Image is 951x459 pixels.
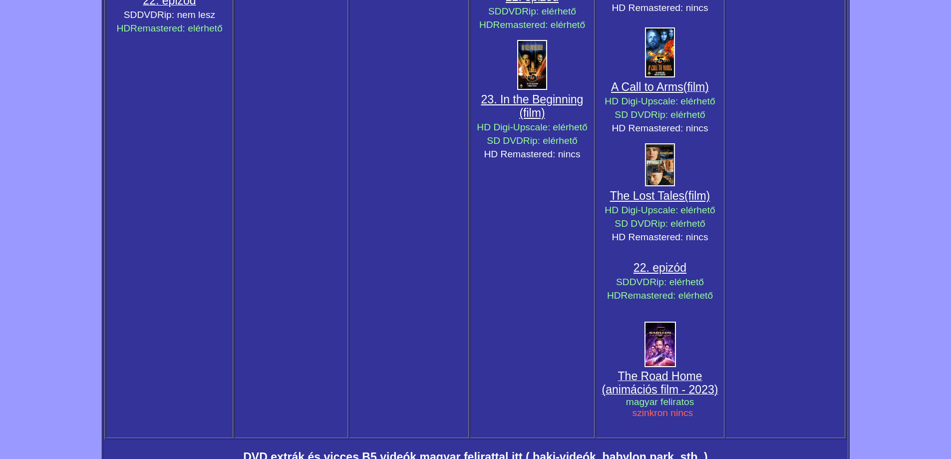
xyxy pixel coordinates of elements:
span: elérhető [680,96,715,106]
span: Remastered: elérhető [130,23,223,33]
a: The Road Home(animációs film - 2023) [602,372,718,396]
span: HD Digi-Upscale [605,205,675,215]
span: HD Remastered: nincs [484,149,580,159]
span: SD [616,277,630,287]
span: szinkron nincs [633,408,693,418]
span: elérhető [553,122,587,132]
span: HD [607,290,621,301]
span: HD Remastered: nincs [612,232,708,242]
span: SD DVDRip: elérhető [487,135,577,146]
span: HD Remastered: nincs [612,123,708,133]
a: (film) [683,84,709,92]
span: SD [488,6,502,16]
span: HD [479,19,493,30]
span: DVDRip: nem lesz [137,9,215,20]
a: A Call to Arms [611,80,683,93]
span: : [675,96,678,106]
a: 23. In the Beginning (film) [481,93,584,119]
span: Remastered: elérhető [493,19,586,30]
span: Remastered: elérhető [621,290,713,301]
span: SD [124,9,137,20]
big: (film) [683,80,709,93]
a: 22. epizód [634,261,686,274]
a: (film) [684,189,710,202]
span: : [548,122,550,132]
span: magyar feliratos [626,397,694,407]
span: HD [116,23,130,33]
span: HD Remastered: nincs [612,2,708,13]
span: : [675,205,678,215]
span: elérhető [680,205,715,215]
span: SD DVDRip: elérhető [615,218,705,229]
span: DVDRip: elérhető [502,6,576,16]
span: SD DVDRip: elérhető [615,109,705,120]
span: DVDRip: elérhető [630,277,704,287]
span: The Road Home (animációs film - 2023) [602,370,718,396]
span: HD Digi-Upscale [477,122,548,132]
a: The Lost Tales [610,189,684,202]
span: HD Digi-Upscale [605,96,675,106]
